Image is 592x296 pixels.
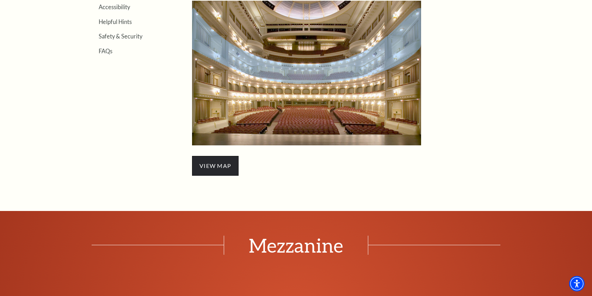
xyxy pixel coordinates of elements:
[99,18,132,25] a: Helpful Hints
[192,161,239,169] a: view map
[99,4,130,10] a: Accessibility
[99,33,142,40] a: Safety & Security
[192,156,239,176] span: view map
[192,1,421,145] img: Mezzanine Seating
[569,276,585,291] div: Accessibility Menu
[99,48,112,54] a: FAQs
[192,68,421,76] a: Mezzanine Map
[224,236,368,255] span: Mezzanine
